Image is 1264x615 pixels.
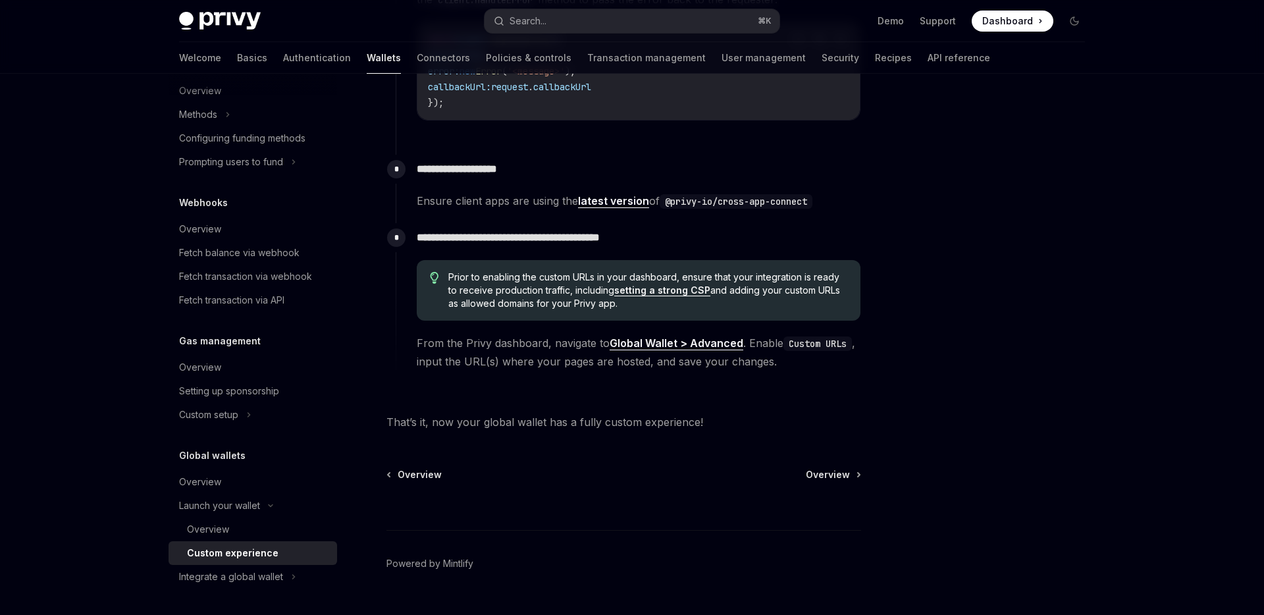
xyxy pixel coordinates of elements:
a: latest version [578,194,649,208]
code: @privy-io/cross-app-connect [660,194,812,209]
a: Recipes [875,42,912,74]
span: Overview [806,468,850,481]
a: Welcome [179,42,221,74]
svg: Tip [430,272,439,284]
span: . [528,81,533,93]
a: User management [722,42,806,74]
span: ⌘ K [758,16,772,26]
a: Global Wallet > Advanced [610,336,743,350]
a: Dashboard [972,11,1053,32]
a: Powered by Mintlify [386,557,473,570]
span: Ensure client apps are using the of [417,192,860,210]
div: Fetch balance via webhook [179,245,300,261]
div: Integrate a global wallet [179,569,283,585]
span: That’s it, now your global wallet has a fully custom experience! [386,413,861,431]
div: Methods [179,107,217,122]
div: Custom setup [179,407,238,423]
a: Authentication [283,42,351,74]
span: callbackUrl [533,81,591,93]
a: Overview [388,468,442,481]
a: Transaction management [587,42,706,74]
a: Fetch balance via webhook [169,241,337,265]
div: Search... [510,13,546,29]
a: Demo [878,14,904,28]
code: Custom URLs [783,336,852,351]
button: Toggle dark mode [1064,11,1085,32]
a: Custom experience [169,541,337,565]
div: Fetch transaction via webhook [179,269,312,284]
a: Fetch transaction via webhook [169,265,337,288]
div: Overview [179,474,221,490]
a: Overview [806,468,860,481]
a: setting a strong CSP [614,284,710,296]
img: dark logo [179,12,261,30]
a: Overview [169,356,337,379]
div: Fetch transaction via API [179,292,284,308]
div: Configuring funding methods [179,130,305,146]
a: Security [822,42,859,74]
a: Overview [169,518,337,541]
h5: Webhooks [179,195,228,211]
div: Launch your wallet [179,498,260,514]
span: From the Privy dashboard, navigate to . Enable , input the URL(s) where your pages are hosted, an... [417,334,860,371]
a: Basics [237,42,267,74]
span: request [491,81,528,93]
span: Overview [398,468,442,481]
a: Policies & controls [486,42,571,74]
h5: Gas management [179,333,261,349]
a: Configuring funding methods [169,126,337,150]
a: Overview [169,470,337,494]
a: Connectors [417,42,470,74]
a: Setting up sponsorship [169,379,337,403]
div: Overview [187,521,229,537]
div: Overview [179,221,221,237]
a: Overview [169,217,337,241]
span: Dashboard [982,14,1033,28]
div: Prompting users to fund [179,154,283,170]
span: callbackUrl: [428,81,491,93]
div: Overview [179,360,221,375]
div: Setting up sponsorship [179,383,279,399]
button: Search...⌘K [485,9,779,33]
span: Prior to enabling the custom URLs in your dashboard, ensure that your integration is ready to rec... [448,271,848,310]
h5: Global wallets [179,448,246,464]
a: Support [920,14,956,28]
strong: Global Wallet > Advanced [610,336,743,350]
span: }); [428,97,444,109]
a: API reference [928,42,990,74]
a: Fetch transaction via API [169,288,337,312]
a: Wallets [367,42,401,74]
div: Custom experience [187,545,278,561]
